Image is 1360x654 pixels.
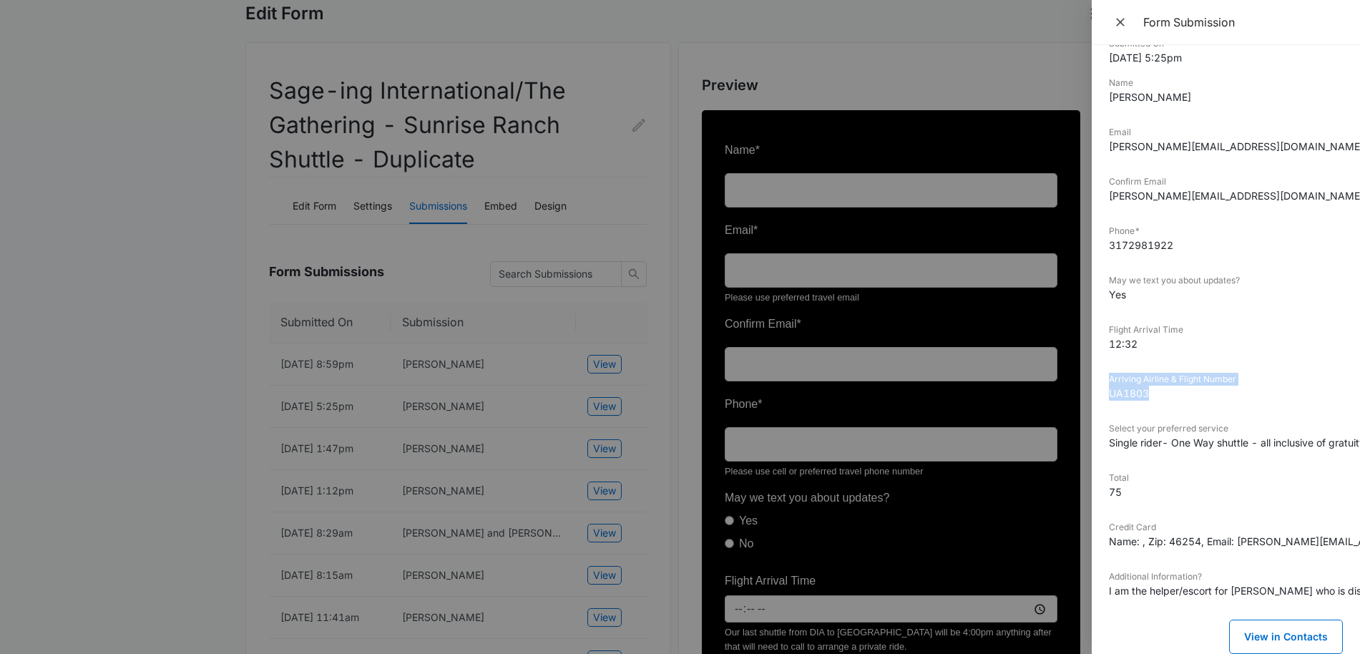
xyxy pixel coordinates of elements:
dt: Confirm Email [1109,175,1343,188]
dt: Additional Information? [1109,570,1343,583]
dt: Credit Card [1109,521,1343,534]
label: No [14,394,29,411]
dd: Name: , Zip: 46254, Email: [PERSON_NAME][EMAIL_ADDRESS][DOMAIN_NAME], Customer Id: cus_Sqme5uFzcF... [1109,534,1343,549]
dd: [DATE] 5:25pm [1109,50,1343,65]
div: Form Submission [1143,14,1343,30]
dd: 12:32 [1109,336,1343,351]
dt: Arriving Airline & Flight Number [1109,373,1343,386]
dd: [PERSON_NAME] [1109,89,1343,104]
button: View in Contacts [1229,620,1343,654]
dt: Email [1109,126,1343,139]
dt: Name [1109,77,1343,89]
dt: Phone* [1109,225,1343,238]
dd: I am the helper/escort for [PERSON_NAME] who is disabled. Please make sure to book us on the same... [1109,583,1343,598]
dt: May we text you about updates? [1109,274,1343,287]
label: Yes [14,371,33,388]
dt: Flight Arrival Time [1109,323,1343,336]
dd: Yes [1109,287,1343,302]
dd: [PERSON_NAME][EMAIL_ADDRESS][DOMAIN_NAME] [1109,188,1343,203]
dt: Select your preferred service [1109,422,1343,435]
dd: 3172981922 [1109,238,1343,253]
dt: Total [1109,472,1343,484]
dd: [PERSON_NAME][EMAIL_ADDRESS][DOMAIN_NAME] [1109,139,1343,154]
button: Close [1109,11,1135,33]
dd: Single rider- One Way shuttle - all inclusive of gratuity and fees. [1109,435,1343,450]
span: Close [1113,12,1130,32]
dd: UA1803 [1109,386,1343,401]
dd: 75 [1109,484,1343,499]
